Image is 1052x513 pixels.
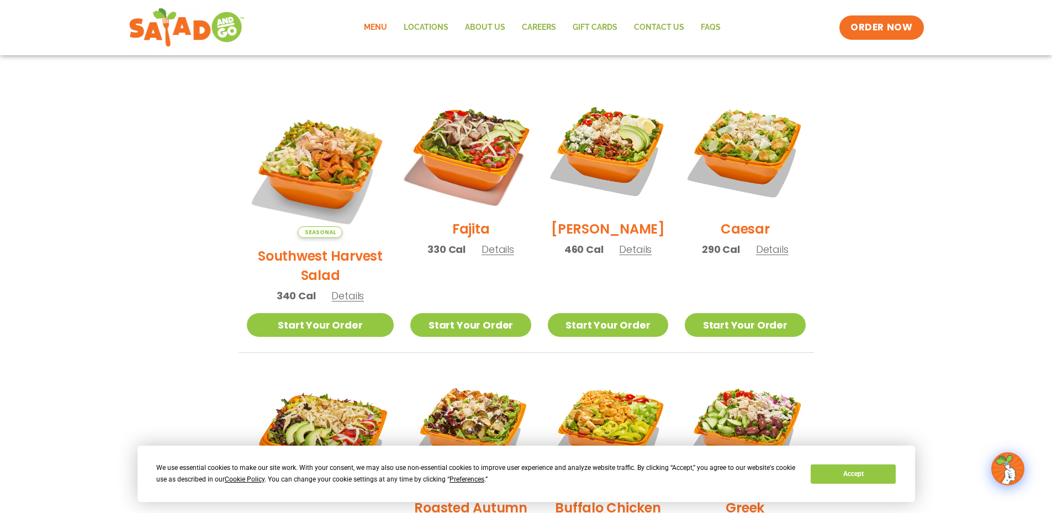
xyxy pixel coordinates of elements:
span: Details [756,242,789,256]
span: Details [482,242,514,256]
a: Start Your Order [685,313,805,337]
a: FAQs [692,15,729,40]
img: Product photo for Fajita Salad [400,80,541,221]
img: Product photo for Buffalo Chicken Salad [548,369,668,490]
img: wpChatIcon [992,453,1023,484]
img: new-SAG-logo-768×292 [129,6,245,50]
img: Product photo for Southwest Harvest Salad [247,91,394,238]
span: 330 Cal [427,242,466,257]
nav: Menu [356,15,729,40]
span: Cookie Policy [225,475,265,483]
img: Product photo for Cobb Salad [548,91,668,211]
img: Product photo for Roasted Autumn Salad [410,369,531,490]
img: Product photo for Greek Salad [685,369,805,490]
h2: Fajita [452,219,490,239]
div: We use essential cookies to make our site work. With your consent, we may also use non-essential ... [156,462,797,485]
span: 290 Cal [702,242,740,257]
div: Cookie Consent Prompt [138,446,915,502]
a: Start Your Order [410,313,531,337]
h2: Caesar [721,219,770,239]
span: 460 Cal [564,242,604,257]
span: 340 Cal [277,288,316,303]
a: ORDER NOW [839,15,923,40]
a: Locations [395,15,457,40]
a: Start Your Order [247,313,394,337]
a: GIFT CARDS [564,15,626,40]
span: Seasonal [298,226,342,238]
span: Preferences [450,475,484,483]
img: Product photo for Caesar Salad [685,91,805,211]
span: ORDER NOW [850,21,912,34]
span: Details [331,289,364,303]
span: Details [619,242,652,256]
a: Careers [514,15,564,40]
h2: Southwest Harvest Salad [247,246,394,285]
button: Accept [811,464,896,484]
a: Menu [356,15,395,40]
a: Start Your Order [548,313,668,337]
h2: [PERSON_NAME] [551,219,665,239]
a: Contact Us [626,15,692,40]
a: About Us [457,15,514,40]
